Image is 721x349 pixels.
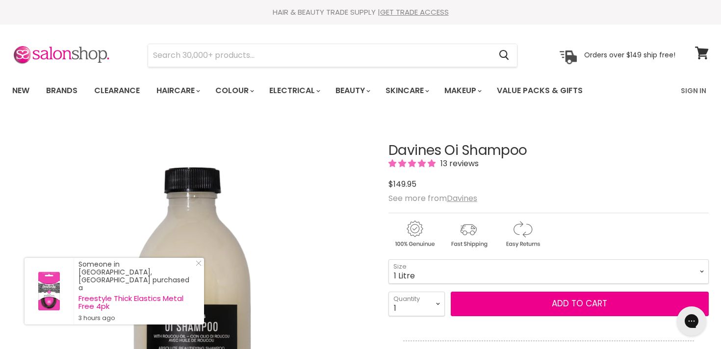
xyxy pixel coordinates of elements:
[491,44,517,67] button: Search
[5,76,633,105] ul: Main menu
[442,219,494,249] img: shipping.gif
[447,193,477,204] a: Davines
[388,178,416,190] span: $149.95
[496,219,548,249] img: returns.gif
[148,44,491,67] input: Search
[388,219,440,249] img: genuine.gif
[192,260,202,270] a: Close Notification
[388,193,477,204] span: See more from
[388,292,445,316] select: Quantity
[39,80,85,101] a: Brands
[380,7,449,17] a: GET TRADE ACCESS
[148,44,517,67] form: Product
[672,303,711,339] iframe: Gorgias live chat messenger
[25,258,74,324] a: Visit product page
[675,80,712,101] a: Sign In
[388,158,438,169] span: 5.00 stars
[451,292,709,316] button: Add to cart
[437,80,488,101] a: Makeup
[489,80,590,101] a: Value Packs & Gifts
[388,143,709,158] h1: Davines Oi Shampoo
[378,80,435,101] a: Skincare
[438,158,479,169] span: 13 reviews
[78,260,194,322] div: Someone in [GEOGRAPHIC_DATA], [GEOGRAPHIC_DATA] purchased a
[584,50,675,59] p: Orders over $149 ship free!
[328,80,376,101] a: Beauty
[78,295,194,310] a: Freestyle Thick Elastics Metal Free 4pk
[208,80,260,101] a: Colour
[78,314,194,322] small: 3 hours ago
[5,80,37,101] a: New
[196,260,202,266] svg: Close Icon
[262,80,326,101] a: Electrical
[149,80,206,101] a: Haircare
[87,80,147,101] a: Clearance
